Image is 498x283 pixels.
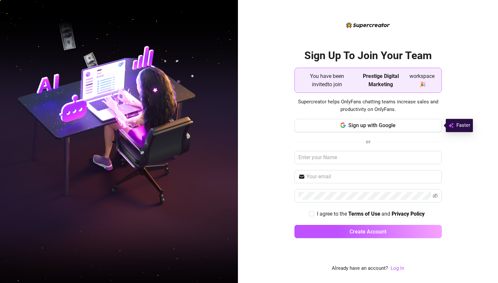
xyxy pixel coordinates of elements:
[294,151,442,164] input: Enter your Name
[348,211,380,218] a: Terms of Use
[300,72,354,88] span: You have been invited to join
[363,73,399,88] strong: Prestige Digital Marketing
[294,119,442,132] button: Sign up with Google
[392,211,425,218] a: Privacy Policy
[346,22,390,28] img: logo-BBDzfeDw.svg
[391,265,404,272] a: Log In
[381,211,392,217] span: and
[317,211,348,217] span: I agree to the
[348,211,380,217] strong: Terms of Use
[433,193,438,198] span: eye-invisible
[306,173,438,181] input: Your email
[294,98,442,114] span: Supercreator helps OnlyFans chatting teams increase sales and productivity on OnlyFans.
[456,122,470,129] span: Faster
[348,122,396,128] span: Sign up with Google
[366,139,370,145] span: or
[294,225,442,238] button: Create Account
[332,265,388,272] span: Already have an account?
[350,229,386,235] span: Create Account
[294,49,442,62] h2: Sign Up To Join Your Team
[391,265,404,271] a: Log In
[448,122,454,129] img: svg%3e
[392,211,425,217] strong: Privacy Policy
[408,72,436,88] span: workspace 🎉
